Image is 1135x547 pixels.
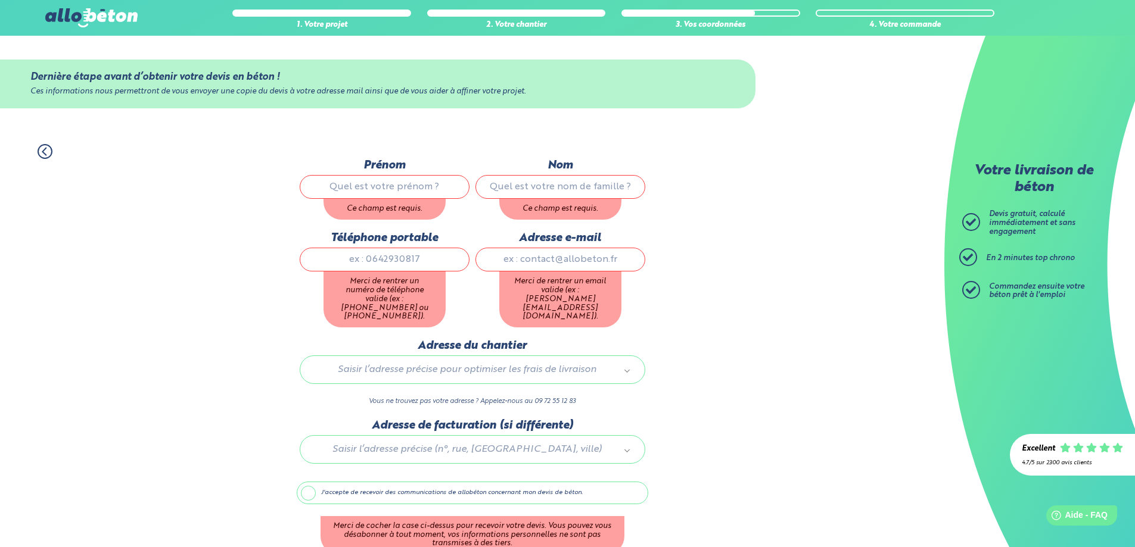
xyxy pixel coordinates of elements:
span: Saisir l’adresse précise pour optimiser les frais de livraison [317,362,617,377]
input: Quel est votre prénom ? [300,175,469,199]
label: J'accepte de recevoir des communications de allobéton concernant mon devis de béton. [297,482,648,504]
div: Merci de rentrer un numéro de téléphone valide (ex : [PHONE_NUMBER] ou [PHONE_NUMBER]). [324,271,446,327]
label: Adresse e-mail [475,232,645,245]
div: Merci de rentrer un email valide (ex : [PERSON_NAME][EMAIL_ADDRESS][DOMAIN_NAME]). [499,271,621,327]
p: Vous ne trouvez pas votre adresse ? Appelez-nous au 09 72 55 12 83 [300,396,645,407]
a: Saisir l’adresse précise pour optimiser les frais de livraison [312,362,633,377]
div: 3. Vos coordonnées [621,21,800,30]
div: Ce champ est requis. [499,199,621,220]
iframe: Help widget launcher [1029,501,1122,534]
div: 2. Votre chantier [427,21,606,30]
div: Dernière étape avant d’obtenir votre devis en béton ! [30,71,726,83]
label: Téléphone portable [300,232,469,245]
input: ex : contact@allobeton.fr [475,248,645,271]
div: 1. Votre projet [232,21,411,30]
label: Adresse du chantier [300,339,645,352]
div: Ces informations nous permettront de vous envoyer une copie du devis à votre adresse mail ainsi q... [30,87,726,96]
label: Nom [475,159,645,172]
div: Ce champ est requis. [324,199,446,220]
img: allobéton [45,8,137,27]
input: Quel est votre nom de famille ? [475,175,645,199]
div: 4. Votre commande [816,21,994,30]
input: ex : 0642930817 [300,248,469,271]
label: Prénom [300,159,469,172]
